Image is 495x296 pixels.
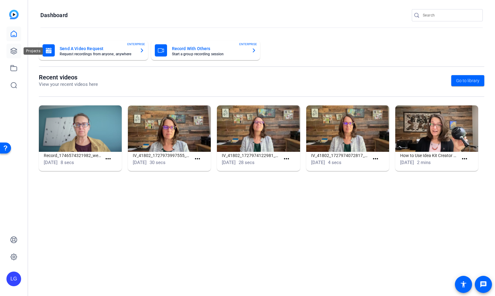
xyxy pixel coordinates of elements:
h1: IV_41802_1727974122981_webcam [222,152,280,159]
span: 30 secs [150,160,166,165]
img: Record_1746574321982_webcam [39,105,122,152]
input: Search [423,12,478,19]
mat-icon: message [480,281,487,288]
span: ENTERPRISE [127,42,145,46]
button: Send A Video RequestRequest recordings from anyone, anywhereENTERPRISE [39,41,148,60]
span: [DATE] [222,160,236,165]
button: Record With OthersStart a group recording sessionENTERPRISE [151,41,260,60]
div: LG [6,272,21,286]
span: [DATE] [311,160,325,165]
h1: How to Use Idea Kit Creator Studio [400,152,458,159]
mat-card-title: Send A Video Request [60,45,135,52]
span: [DATE] [44,160,58,165]
span: 8 secs [61,160,74,165]
div: Projects [24,47,43,55]
h1: Recent videos [39,74,98,81]
h1: Record_1746574321982_webcam [44,152,102,159]
span: 2 mins [417,160,431,165]
mat-icon: more_horiz [461,155,468,163]
span: 4 secs [328,160,341,165]
img: IV_41802_1727973997555_webcam [128,105,211,152]
mat-icon: more_horiz [104,155,112,163]
mat-icon: more_horiz [372,155,379,163]
h1: IV_41802_1727974072817_webcam [311,152,369,159]
a: Go to library [451,75,484,86]
mat-card-subtitle: Request recordings from anyone, anywhere [60,52,135,56]
mat-icon: accessibility [460,281,467,288]
img: How to Use Idea Kit Creator Studio [395,105,478,152]
h1: Dashboard [40,12,68,19]
span: [DATE] [133,160,147,165]
mat-card-title: Record With Others [172,45,247,52]
span: ENTERPRISE [239,42,257,46]
span: 28 secs [239,160,255,165]
mat-icon: more_horiz [283,155,290,163]
span: [DATE] [400,160,414,165]
span: Go to library [456,78,479,84]
mat-card-subtitle: Start a group recording session [172,52,247,56]
img: IV_41802_1727974072817_webcam [306,105,389,152]
img: blue-gradient.svg [9,10,19,19]
img: IV_41802_1727974122981_webcam [217,105,300,152]
mat-icon: more_horiz [194,155,201,163]
p: View your recent videos here [39,81,98,88]
h1: IV_41802_1727973997555_webcam [133,152,191,159]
